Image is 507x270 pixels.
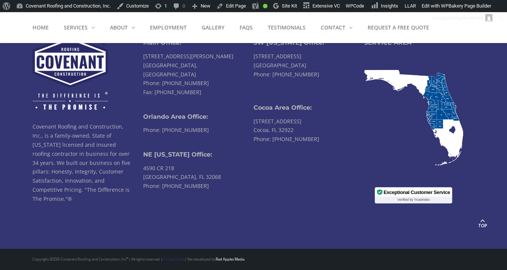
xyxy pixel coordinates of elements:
[240,24,253,31] strong: FAQs
[194,12,232,43] a: Gallery
[253,104,312,111] b: Cocoa Area Office:
[429,12,495,24] a: Howdy,
[32,256,253,262] div: Copyright 2025 © Covenant Roofing and Construction, Inc | All rights reserved | | Site developed by
[32,12,56,43] a: Home
[253,71,319,78] a: Phone: [PHONE_NUMBER]
[381,3,398,9] span: Insights
[202,24,224,31] strong: Gallery
[143,36,254,203] li: [STREET_ADDRESS][PERSON_NAME] [GEOGRAPHIC_DATA], [GEOGRAPHIC_DATA] Fax: [PHONE_NUMBER] 4590 CR 21...
[143,151,212,158] b: NE [US_STATE] Office:
[232,12,260,43] a: FAQs
[383,190,450,195] div: Exceptional Customer Service
[473,222,492,230] span: Top
[216,257,244,262] a: Red Apples Media
[64,24,88,31] strong: Services
[360,12,437,43] a: Request a Free Quote
[263,4,267,8] div: Good
[32,24,49,31] strong: Home
[473,213,492,232] a: Top
[32,122,132,203] p: Covenant Roofing and Construction, Inc., is a family-owned, State of [US_STATE] licensed and insu...
[143,126,209,133] a: Phone: [PHONE_NUMBER]
[313,12,360,43] a: Contact
[143,79,209,87] a: Phone: [PHONE_NUMBER]
[375,197,452,203] div: Verified by Trustindex
[253,36,364,147] li: [STREET_ADDRESS] [GEOGRAPHIC_DATA] [STREET_ADDRESS] Cocoa, FL 32922
[321,24,345,31] strong: Contact
[268,24,306,31] strong: Testimonials
[150,24,187,31] strong: Employment
[56,12,102,43] a: Services
[126,256,128,260] sup: ®
[102,12,142,43] a: About
[32,36,108,109] img: Covenant Roofing & Construction, Inc.
[260,12,313,43] a: Testimonials
[142,12,194,43] a: Employment
[162,257,184,262] a: Privacy Policy
[447,15,483,21] span: RedApplesMedia
[110,24,128,31] strong: About
[253,135,319,143] a: Phone: [PHONE_NUMBER]
[282,3,297,9] span: Site Kit
[143,113,208,120] b: Orlando Area Office:
[143,182,209,189] a: Phone: [PHONE_NUMBER]
[368,24,429,31] strong: Request a Free Quote
[364,70,464,166] img: Covenant Service Area Map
